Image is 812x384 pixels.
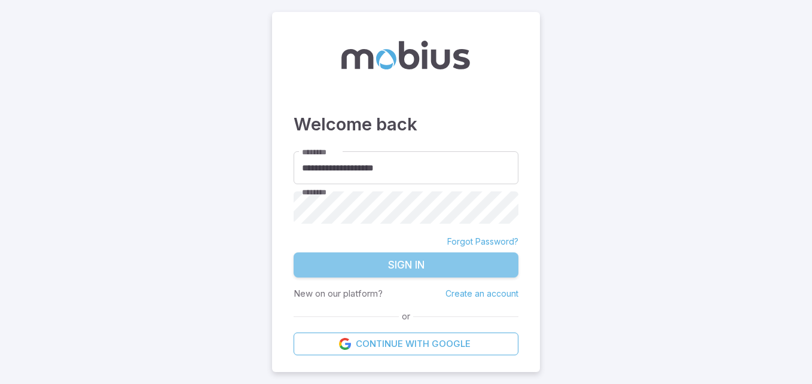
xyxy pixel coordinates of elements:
[399,310,413,323] span: or
[447,236,518,248] a: Forgot Password?
[294,287,383,300] p: New on our platform?
[294,111,518,138] h3: Welcome back
[294,252,518,278] button: Sign In
[445,288,518,298] a: Create an account
[294,333,518,355] a: Continue with Google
